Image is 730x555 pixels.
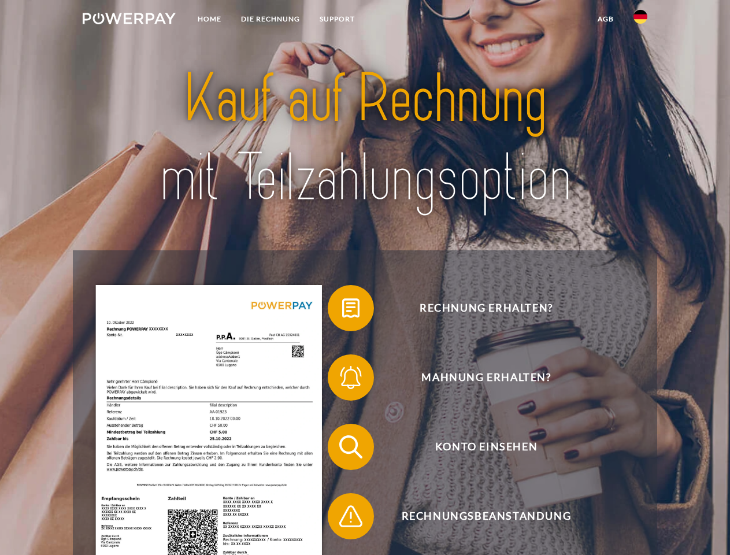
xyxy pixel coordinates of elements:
span: Rechnungsbeanstandung [344,493,628,539]
img: qb_search.svg [336,432,365,461]
img: de [633,10,647,24]
img: qb_bill.svg [336,294,365,323]
img: qb_bell.svg [336,363,365,392]
img: qb_warning.svg [336,502,365,531]
img: title-powerpay_de.svg [110,55,620,221]
button: Konto einsehen [328,424,628,470]
span: Rechnung erhalten? [344,285,628,331]
a: Home [188,9,231,29]
a: agb [588,9,624,29]
button: Rechnung erhalten? [328,285,628,331]
a: SUPPORT [310,9,365,29]
a: DIE RECHNUNG [231,9,310,29]
span: Konto einsehen [344,424,628,470]
img: logo-powerpay-white.svg [83,13,176,24]
button: Mahnung erhalten? [328,354,628,401]
button: Rechnungsbeanstandung [328,493,628,539]
span: Mahnung erhalten? [344,354,628,401]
